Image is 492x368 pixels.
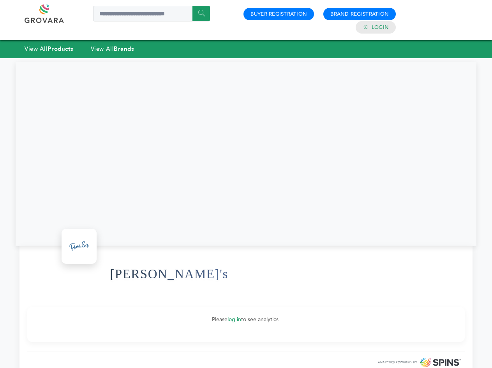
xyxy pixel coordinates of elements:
a: Brand Registration [330,11,389,18]
img: Pamela's Logo [63,231,95,262]
a: Buyer Registration [250,11,307,18]
img: SPINS [420,358,461,367]
span: ANALYTICS POWERED BY [378,360,417,365]
strong: Products [48,45,73,53]
a: Login [372,24,389,31]
a: View AllProducts [25,45,74,53]
p: Please to see analytics. [35,315,457,324]
a: View AllBrands [91,45,134,53]
h1: [PERSON_NAME]'s [110,255,228,293]
a: log in [227,316,241,323]
strong: Brands [114,45,134,53]
input: Search a product or brand... [93,6,210,21]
